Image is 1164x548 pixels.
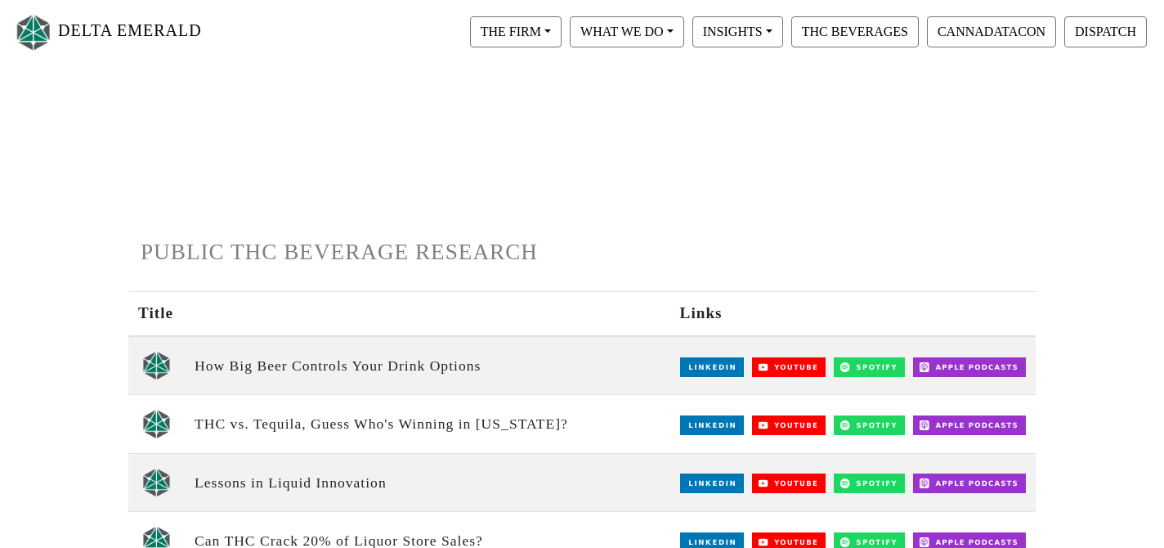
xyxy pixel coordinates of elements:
button: DISPATCH [1064,16,1147,47]
img: Logo [13,11,54,54]
button: THC BEVERAGES [791,16,919,47]
button: THE FIRM [470,16,562,47]
button: WHAT WE DO [570,16,684,47]
h1: PUBLIC THC BEVERAGE RESEARCH [141,239,1023,266]
button: INSIGHTS [692,16,783,47]
img: YouTube [752,474,826,493]
img: LinkedIn [680,415,744,435]
img: unscripted logo [142,409,171,438]
img: unscripted logo [142,351,171,380]
img: Apple Podcasts [913,357,1026,377]
a: CANNADATACON [923,24,1060,38]
img: unscripted logo [142,468,171,497]
th: Title [128,292,185,336]
td: THC vs. Tequila, Guess Who's Winning in [US_STATE]? [185,395,670,453]
img: Spotify [834,357,905,377]
img: YouTube [752,415,826,435]
img: LinkedIn [680,474,744,493]
button: CANNADATACON [927,16,1056,47]
a: THC BEVERAGES [787,24,923,38]
a: DELTA EMERALD [13,7,202,58]
img: Apple Podcasts [913,415,1026,435]
td: How Big Beer Controls Your Drink Options [185,336,670,395]
th: Links [670,292,1036,336]
a: DISPATCH [1060,24,1151,38]
img: YouTube [752,357,826,377]
img: Spotify [834,415,905,435]
img: Apple Podcasts [913,474,1026,493]
img: Spotify [834,474,905,493]
td: Lessons in Liquid Innovation [185,453,670,511]
img: LinkedIn [680,357,744,377]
